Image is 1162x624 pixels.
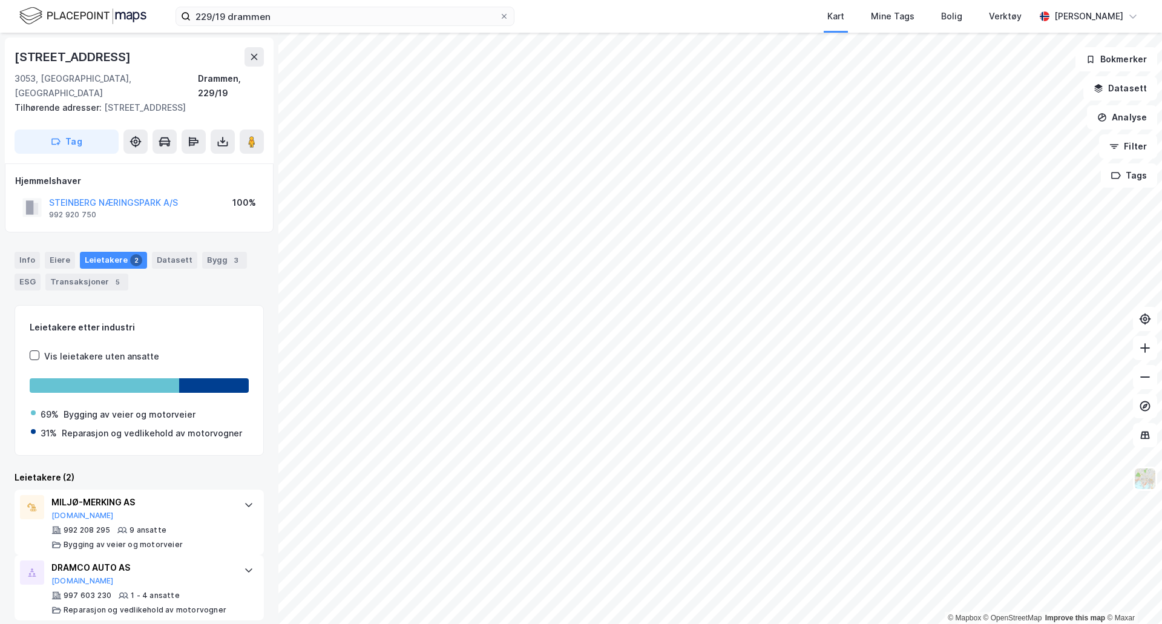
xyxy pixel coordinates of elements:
div: Info [15,252,40,269]
button: Tag [15,130,119,154]
iframe: Chat Widget [1101,566,1162,624]
div: Verktøy [989,9,1022,24]
div: 992 208 295 [64,525,110,535]
div: [STREET_ADDRESS] [15,47,133,67]
div: Kontrollprogram for chat [1101,566,1162,624]
div: Drammen, 229/19 [198,71,264,100]
button: [DOMAIN_NAME] [51,511,114,521]
img: logo.f888ab2527a4732fd821a326f86c7f29.svg [19,5,146,27]
button: Datasett [1083,76,1157,100]
a: Mapbox [948,614,981,622]
div: 3053, [GEOGRAPHIC_DATA], [GEOGRAPHIC_DATA] [15,71,198,100]
button: Analyse [1087,105,1157,130]
div: Reparasjon og vedlikehold av motorvogner [64,605,226,615]
div: 5 [111,276,123,288]
div: Bygging av veier og motorveier [64,407,195,422]
div: Kart [827,9,844,24]
div: 69% [41,407,59,422]
img: Z [1134,467,1157,490]
div: Vis leietakere uten ansatte [44,349,159,364]
a: Improve this map [1045,614,1105,622]
input: Søk på adresse, matrikkel, gårdeiere, leietakere eller personer [191,7,499,25]
div: 100% [232,195,256,210]
div: MILJØ-MERKING AS [51,495,232,510]
div: Reparasjon og vedlikehold av motorvogner [62,426,242,441]
div: Hjemmelshaver [15,174,263,188]
div: Leietakere (2) [15,470,264,485]
div: [STREET_ADDRESS] [15,100,254,115]
div: Mine Tags [871,9,914,24]
div: Datasett [152,252,197,269]
button: Filter [1099,134,1157,159]
div: Leietakere etter industri [30,320,249,335]
div: ESG [15,274,41,291]
div: 9 ansatte [130,525,166,535]
div: 997 603 230 [64,591,111,600]
div: [PERSON_NAME] [1054,9,1123,24]
div: Bygging av veier og motorveier [64,540,183,550]
div: 31% [41,426,57,441]
div: Leietakere [80,252,147,269]
button: Tags [1101,163,1157,188]
div: 1 - 4 ansatte [131,591,180,600]
div: Bolig [941,9,962,24]
div: Transaksjoner [45,274,128,291]
div: 2 [130,254,142,266]
div: DRAMCO AUTO AS [51,560,232,575]
div: Bygg [202,252,247,269]
button: [DOMAIN_NAME] [51,576,114,586]
div: Eiere [45,252,75,269]
div: 3 [230,254,242,266]
span: Tilhørende adresser: [15,102,104,113]
button: Bokmerker [1075,47,1157,71]
div: 992 920 750 [49,210,96,220]
a: OpenStreetMap [983,614,1042,622]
